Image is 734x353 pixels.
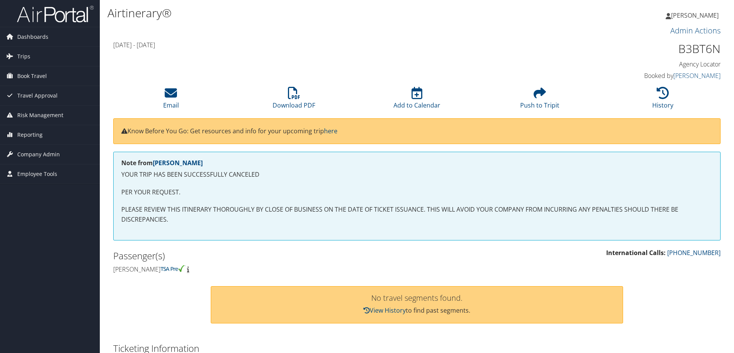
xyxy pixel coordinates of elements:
[17,164,57,184] span: Employee Tools
[17,145,60,164] span: Company Admin
[219,306,615,316] p: to find past segments.
[17,5,94,23] img: airportal-logo.png
[107,5,520,21] h1: Airtinerary®
[113,249,411,262] h2: Passenger(s)
[121,170,713,180] p: YOUR TRIP HAS BEEN SUCCESSFULLY CANCELED
[17,66,47,86] span: Book Travel
[17,47,30,66] span: Trips
[577,41,721,57] h1: B3BT6N
[163,91,179,109] a: Email
[324,127,337,135] a: here
[670,25,721,36] a: Admin Actions
[17,106,63,125] span: Risk Management
[160,265,185,272] img: tsa-precheck.png
[121,126,713,136] p: Know Before You Go: Get resources and info for your upcoming trip
[666,4,726,27] a: [PERSON_NAME]
[364,306,406,315] a: View History
[219,294,615,302] h3: No travel segments found.
[113,265,411,273] h4: [PERSON_NAME]
[121,159,203,167] strong: Note from
[671,11,719,20] span: [PERSON_NAME]
[121,187,713,197] p: PER YOUR REQUEST.
[17,125,43,144] span: Reporting
[17,27,48,46] span: Dashboards
[273,91,315,109] a: Download PDF
[652,91,673,109] a: History
[673,71,721,80] a: [PERSON_NAME]
[520,91,559,109] a: Push to Tripit
[393,91,440,109] a: Add to Calendar
[113,41,566,49] h4: [DATE] - [DATE]
[577,71,721,80] h4: Booked by
[577,60,721,68] h4: Agency Locator
[667,249,721,257] a: [PHONE_NUMBER]
[153,159,203,167] a: [PERSON_NAME]
[121,205,713,224] p: PLEASE REVIEW THIS ITINERARY THOROUGHLY BY CLOSE OF BUSINESS ON THE DATE OF TICKET ISSUANCE. THIS...
[17,86,58,105] span: Travel Approval
[606,249,666,257] strong: International Calls:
